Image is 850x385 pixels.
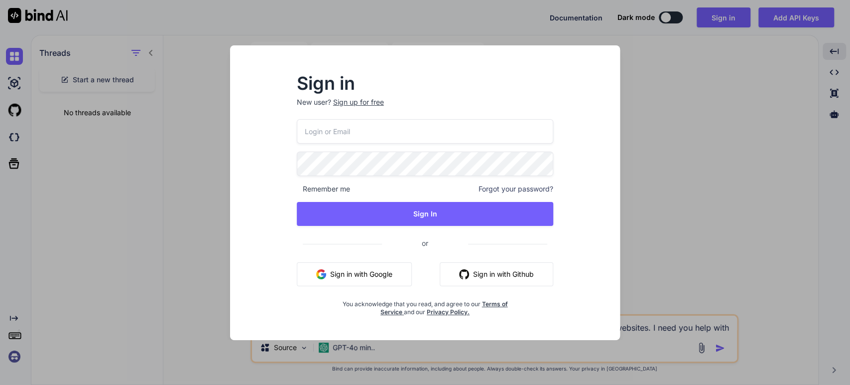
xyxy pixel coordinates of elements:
button: Sign in with Google [297,262,412,286]
a: Privacy Policy. [427,308,470,316]
div: Sign up for free [333,97,384,107]
button: Sign in with Github [440,262,553,286]
span: Forgot your password? [479,184,553,194]
input: Login or Email [297,119,554,144]
div: You acknowledge that you read, and agree to our and our [340,294,511,316]
a: Terms of Service [380,300,508,316]
h2: Sign in [297,75,554,91]
img: google [316,269,326,279]
span: Remember me [297,184,350,194]
p: New user? [297,97,554,119]
img: github [459,269,469,279]
button: Sign In [297,202,554,226]
span: or [382,231,468,255]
